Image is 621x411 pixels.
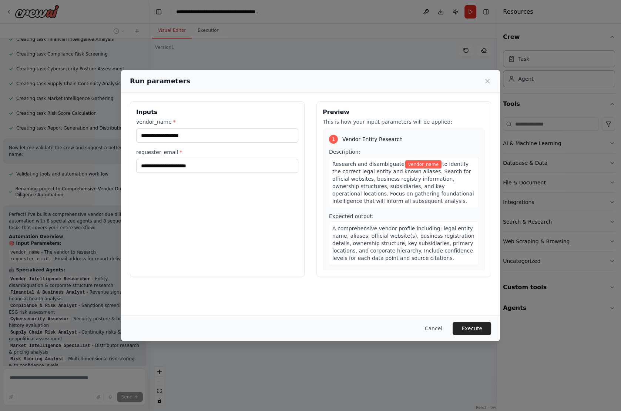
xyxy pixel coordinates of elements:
span: Research and disambiguate [332,161,405,167]
label: vendor_name [136,118,298,126]
button: Execute [453,322,491,335]
button: Cancel [419,322,448,335]
span: Description: [329,149,360,155]
span: to identify the correct legal entity and known aliases. Search for official websites, business re... [332,161,474,204]
h3: Inputs [136,108,298,117]
span: Vendor Entity Research [342,136,403,143]
h2: Run parameters [130,76,190,86]
span: A comprehensive vendor profile including: legal entity name, aliases, official website(s), busine... [332,225,474,261]
label: requester_email [136,148,298,156]
span: Expected output: [329,213,374,219]
span: Variable: vendor_name [405,160,442,168]
p: This is how your input parameters will be applied: [323,118,485,126]
h3: Preview [323,108,485,117]
div: 1 [329,135,338,144]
